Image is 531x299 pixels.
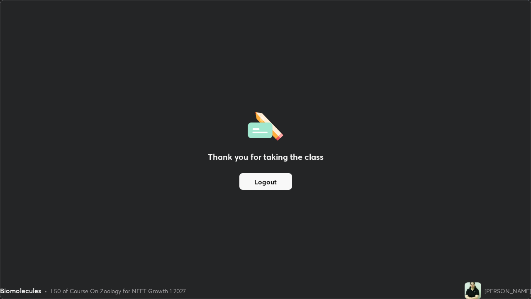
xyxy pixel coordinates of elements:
[485,287,531,295] div: [PERSON_NAME]
[239,173,292,190] button: Logout
[248,109,283,141] img: offlineFeedback.1438e8b3.svg
[465,282,481,299] img: 0347c7502dd04f17958bae7697f24a18.jpg
[51,287,186,295] div: L50 of Course On Zoology for NEET Growth 1 2027
[208,151,324,163] h2: Thank you for taking the class
[44,287,47,295] div: •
